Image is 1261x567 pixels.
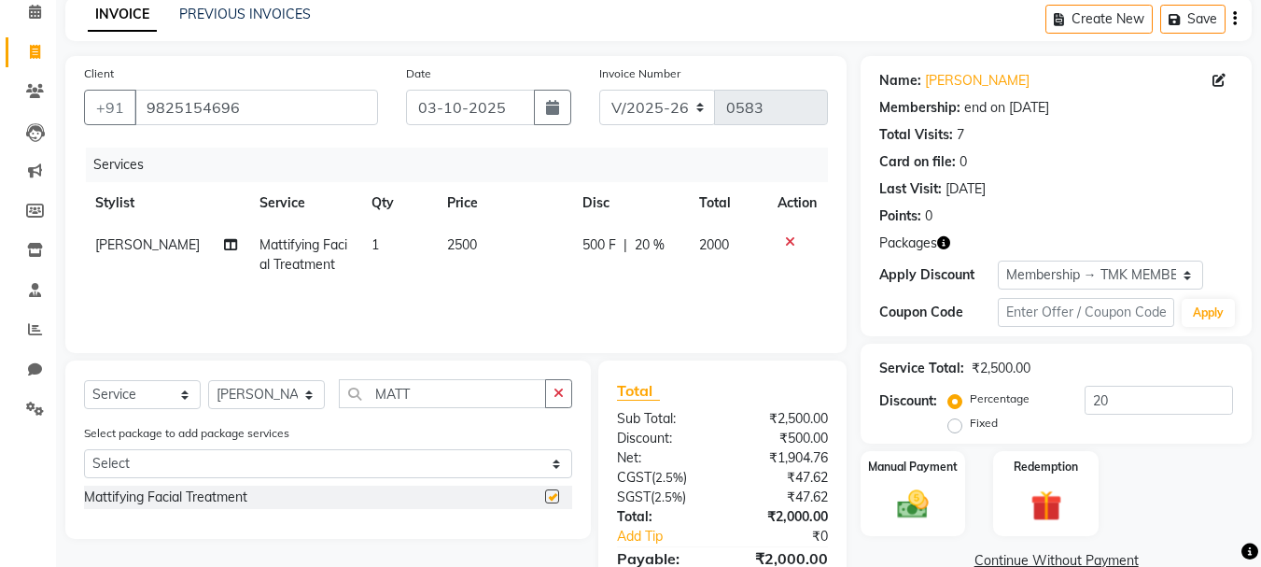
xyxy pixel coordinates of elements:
label: Redemption [1014,459,1078,475]
div: [DATE] [946,179,986,199]
div: Mattifying Facial Treatment [84,488,247,507]
span: 500 F [582,235,616,255]
th: Price [436,182,572,224]
button: Create New [1045,5,1153,34]
span: 2.5% [655,470,683,485]
div: Total: [603,507,722,527]
div: Discount: [603,429,722,448]
div: ₹0 [743,527,843,546]
div: end on [DATE] [964,98,1049,118]
div: Name: [879,71,921,91]
div: ₹500.00 [722,429,842,448]
div: Apply Discount [879,265,997,285]
div: Points: [879,206,921,226]
span: 1 [371,236,379,253]
input: Search or Scan [339,379,546,408]
span: 2.5% [654,489,682,504]
img: _gift.svg [1021,487,1072,525]
th: Stylist [84,182,248,224]
div: Service Total: [879,359,964,378]
label: Select package to add package services [84,425,289,442]
button: Apply [1182,299,1235,327]
th: Total [688,182,766,224]
div: Coupon Code [879,303,997,322]
div: Total Visits: [879,125,953,145]
div: Membership: [879,98,960,118]
span: Packages [879,234,937,253]
span: | [623,235,627,255]
th: Disc [571,182,688,224]
div: Discount: [879,391,937,411]
span: 2000 [699,236,729,253]
div: ₹2,000.00 [722,507,842,527]
div: Card on file: [879,152,956,172]
a: Add Tip [603,527,742,546]
span: 2500 [447,236,477,253]
span: CGST [617,469,652,486]
th: Qty [360,182,435,224]
label: Client [84,65,114,82]
img: _cash.svg [888,487,938,522]
span: 20 % [635,235,665,255]
input: Search by Name/Mobile/Email/Code [134,90,378,125]
div: Last Visit: [879,179,942,199]
div: 0 [960,152,967,172]
div: 0 [925,206,932,226]
div: Services [86,148,842,182]
a: PREVIOUS INVOICES [179,6,311,22]
button: +91 [84,90,136,125]
span: Total [617,381,660,401]
label: Invoice Number [599,65,680,82]
th: Service [248,182,361,224]
span: SGST [617,489,651,505]
div: ₹2,500.00 [722,409,842,429]
th: Action [766,182,828,224]
div: ( ) [603,488,722,507]
label: Percentage [970,390,1030,407]
div: ₹47.62 [722,468,842,488]
div: Net: [603,448,722,468]
div: ₹2,500.00 [972,359,1030,378]
label: Fixed [970,415,998,432]
a: [PERSON_NAME] [925,71,1030,91]
input: Enter Offer / Coupon Code [998,298,1174,327]
label: Date [406,65,431,82]
label: Manual Payment [868,459,958,475]
div: ₹47.62 [722,488,842,507]
div: 7 [957,125,964,145]
span: Mattifying Facial Treatment [259,236,347,273]
div: ₹1,904.76 [722,448,842,468]
div: Sub Total: [603,409,722,429]
span: [PERSON_NAME] [95,236,200,253]
div: ( ) [603,468,722,488]
button: Save [1160,5,1226,34]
